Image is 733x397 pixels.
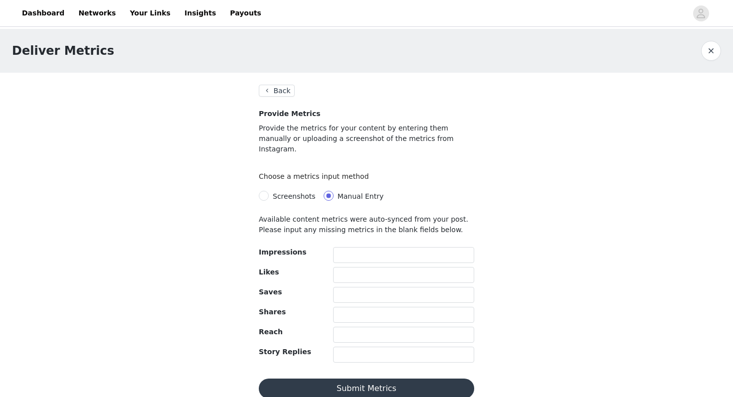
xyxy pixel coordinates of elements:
[259,248,307,256] span: Impressions
[259,308,286,316] span: Shares
[179,2,222,24] a: Insights
[259,172,374,180] label: Choose a metrics input method
[72,2,122,24] a: Networks
[224,2,267,24] a: Payouts
[259,109,474,119] h4: Provide Metrics
[259,268,279,276] span: Likes
[259,85,295,97] button: Back
[338,192,384,200] span: Manual Entry
[259,348,311,356] span: Story Replies
[259,288,282,296] span: Saves
[273,192,316,200] span: Screenshots
[259,123,474,154] p: Provide the metrics for your content by entering them manually or uploading a screenshot of the m...
[259,214,474,235] p: Available content metrics were auto-synced from your post. Please input any missing metrics in th...
[124,2,177,24] a: Your Links
[696,5,706,21] div: avatar
[16,2,70,24] a: Dashboard
[259,328,283,336] span: Reach
[12,42,114,60] h1: Deliver Metrics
